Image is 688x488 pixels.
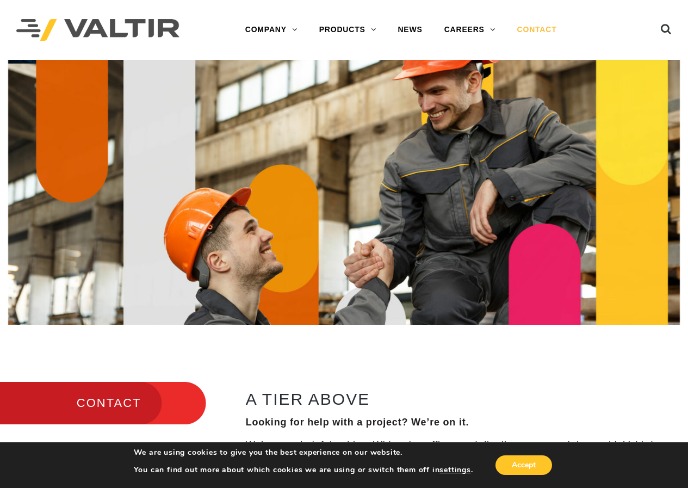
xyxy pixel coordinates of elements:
strong: Looking for help with a project? We’re on it. [246,417,469,428]
a: PRODUCTS [308,19,387,41]
img: Valtir [16,19,179,41]
h2: A TIER ABOVE [246,390,659,408]
a: CAREERS [433,19,506,41]
a: COMPANY [234,19,308,41]
button: Accept [495,455,552,475]
a: NEWS [387,19,433,41]
p: You can find out more about which cookies we are using or switch them off in . [134,465,473,475]
p: We are using cookies to give you the best experience on our website. [134,448,473,458]
img: Contact_1 [8,60,680,325]
button: settings [439,465,470,475]
a: CONTACT [506,19,568,41]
